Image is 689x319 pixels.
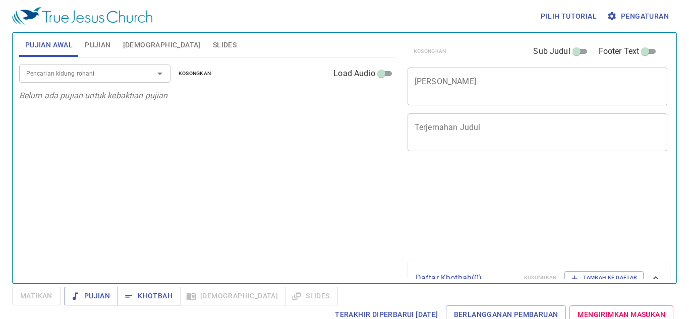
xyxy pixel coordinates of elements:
[213,39,237,51] span: Slides
[533,45,570,57] span: Sub Judul
[123,39,201,51] span: [DEMOGRAPHIC_DATA]
[153,67,167,81] button: Open
[85,39,110,51] span: Pujian
[537,7,601,26] button: Pilih tutorial
[333,68,375,80] span: Load Audio
[564,271,644,284] button: Tambah ke Daftar
[118,287,181,305] button: Khotbah
[64,287,118,305] button: Pujian
[72,290,110,302] span: Pujian
[408,261,670,294] div: Daftar Khotbah(0)KosongkanTambah ke Daftar
[609,10,669,23] span: Pengaturan
[19,91,168,100] i: Belum ada pujian untuk kebaktian pujian
[416,272,516,284] p: Daftar Khotbah ( 0 )
[605,7,673,26] button: Pengaturan
[179,69,211,78] span: Kosongkan
[541,10,597,23] span: Pilih tutorial
[173,68,217,80] button: Kosongkan
[12,7,152,25] img: True Jesus Church
[404,162,617,258] iframe: from-child
[126,290,173,302] span: Khotbah
[25,39,73,51] span: Pujian Awal
[599,45,640,57] span: Footer Text
[571,273,637,282] span: Tambah ke Daftar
